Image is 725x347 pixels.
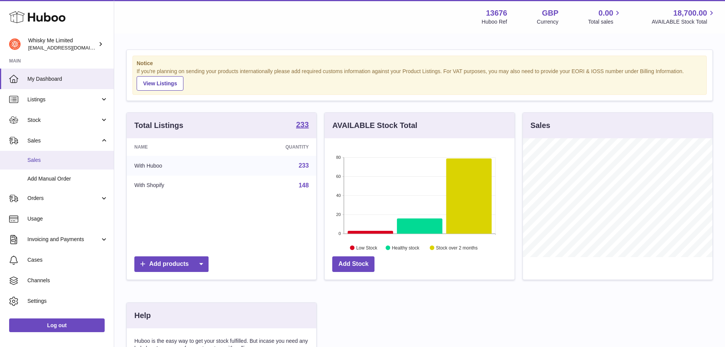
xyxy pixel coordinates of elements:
[673,8,707,18] span: 18,700.00
[27,75,108,83] span: My Dashboard
[356,245,378,250] text: Low Stock
[299,182,309,189] a: 148
[652,18,716,26] span: AVAILABLE Stock Total
[27,175,108,182] span: Add Manual Order
[332,256,374,272] a: Add Stock
[482,18,507,26] div: Huboo Ref
[339,231,341,236] text: 0
[299,162,309,169] a: 233
[392,245,420,250] text: Healthy stock
[588,8,622,26] a: 0.00 Total sales
[134,256,209,272] a: Add products
[27,297,108,305] span: Settings
[296,121,309,130] a: 233
[134,120,183,131] h3: Total Listings
[137,76,183,91] a: View Listings
[599,8,613,18] span: 0.00
[27,96,100,103] span: Listings
[531,120,550,131] h3: Sales
[27,236,100,243] span: Invoicing and Payments
[27,277,108,284] span: Channels
[652,8,716,26] a: 18,700.00 AVAILABLE Stock Total
[137,60,703,67] strong: Notice
[127,138,229,156] th: Name
[28,37,97,51] div: Whisky Me Limited
[27,256,108,264] span: Cases
[27,117,100,124] span: Stock
[27,215,108,222] span: Usage
[336,212,341,217] text: 20
[127,176,229,195] td: With Shopify
[27,157,108,164] span: Sales
[336,155,341,160] text: 80
[486,8,507,18] strong: 13676
[229,138,317,156] th: Quantity
[436,245,478,250] text: Stock over 2 months
[137,68,703,91] div: If you're planning on sending your products internationally please add required customs informati...
[9,318,105,332] a: Log out
[134,310,151,321] h3: Help
[27,137,100,144] span: Sales
[336,174,341,179] text: 60
[296,121,309,128] strong: 233
[9,38,21,50] img: internalAdmin-13676@internal.huboo.com
[332,120,417,131] h3: AVAILABLE Stock Total
[27,195,100,202] span: Orders
[127,156,229,176] td: With Huboo
[336,193,341,198] text: 40
[588,18,622,26] span: Total sales
[542,8,558,18] strong: GBP
[28,45,112,51] span: [EMAIL_ADDRESS][DOMAIN_NAME]
[537,18,559,26] div: Currency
